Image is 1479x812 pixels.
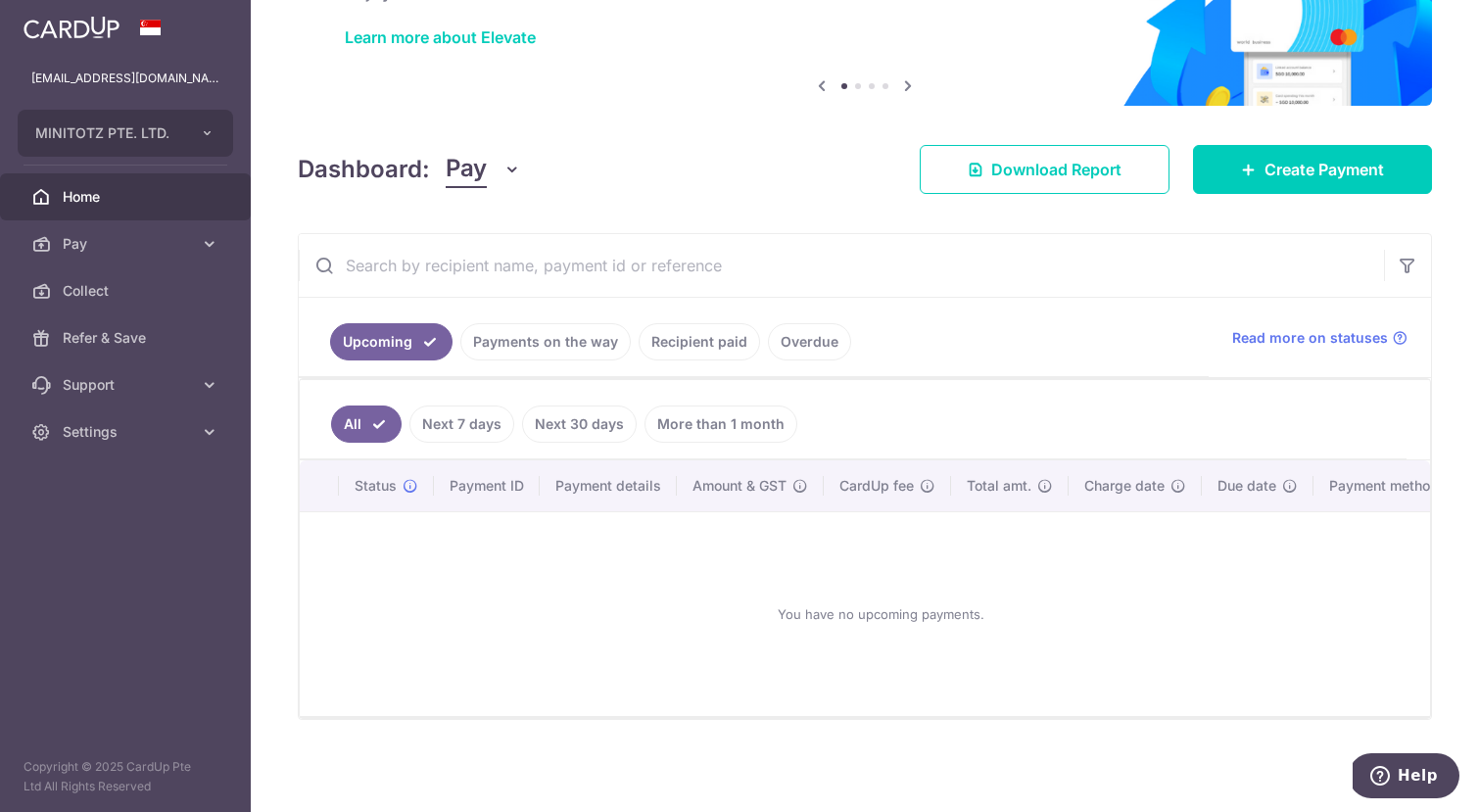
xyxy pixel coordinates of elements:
[991,158,1121,181] span: Download Report
[63,234,192,254] span: Pay
[299,234,1384,297] input: Search by recipient name, payment id or reference
[1217,476,1276,496] span: Due date
[446,151,521,188] button: Pay
[839,476,914,496] span: CardUp fee
[1264,158,1384,181] span: Create Payment
[1313,460,1462,511] th: Payment method
[639,323,760,360] a: Recipient paid
[31,69,219,88] p: [EMAIL_ADDRESS][DOMAIN_NAME]
[63,375,192,395] span: Support
[446,151,487,188] span: Pay
[355,476,397,496] span: Status
[35,123,180,143] span: MINITOTZ PTE. LTD.
[768,323,851,360] a: Overdue
[63,281,192,301] span: Collect
[24,16,119,39] img: CardUp
[409,406,514,443] a: Next 7 days
[967,476,1031,496] span: Total amt.
[298,152,430,187] h4: Dashboard:
[331,406,402,443] a: All
[644,406,797,443] a: More than 1 month
[920,145,1169,194] a: Download Report
[330,323,453,360] a: Upcoming
[1193,145,1432,194] a: Create Payment
[63,422,192,442] span: Settings
[692,476,787,496] span: Amount & GST
[323,528,1439,700] div: You have no upcoming payments.
[1232,328,1407,348] a: Read more on statuses
[63,328,192,348] span: Refer & Save
[1084,476,1165,496] span: Charge date
[434,460,540,511] th: Payment ID
[540,460,677,511] th: Payment details
[18,110,233,157] button: MINITOTZ PTE. LTD.
[1232,328,1388,348] span: Read more on statuses
[345,27,536,47] a: Learn more about Elevate
[63,187,192,207] span: Home
[522,406,637,443] a: Next 30 days
[1353,753,1459,802] iframe: Opens a widget where you can find more information
[460,323,631,360] a: Payments on the way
